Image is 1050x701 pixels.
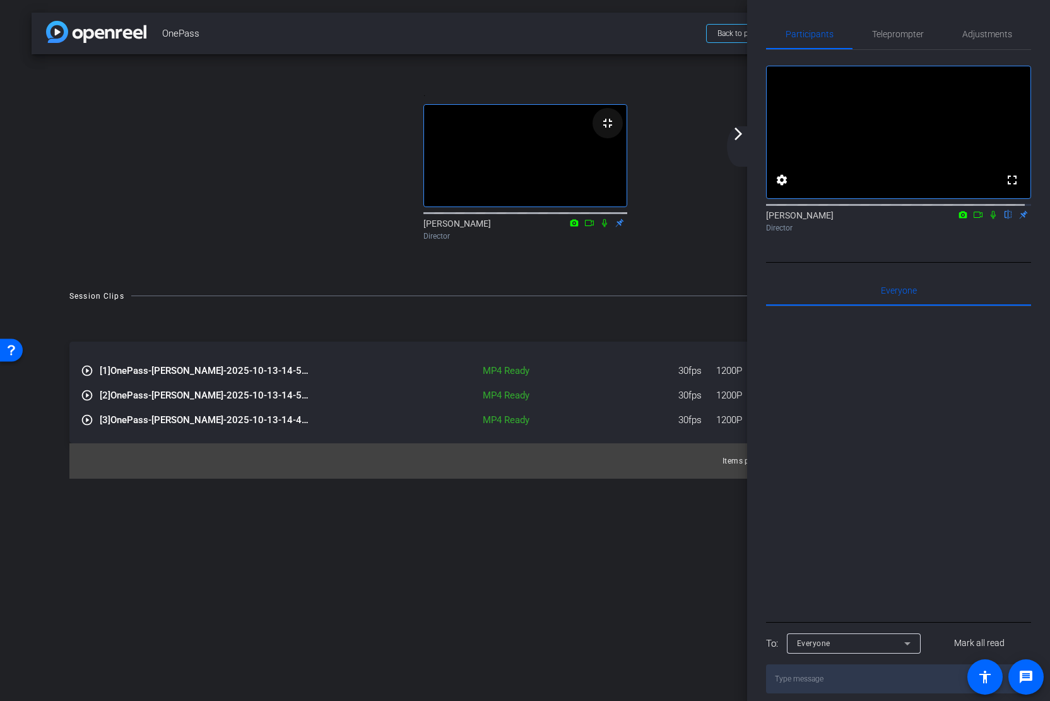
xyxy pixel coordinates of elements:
span: Back to project [717,29,767,38]
div: [PERSON_NAME] [766,209,1031,234]
span: OnePass-[PERSON_NAME]-2025-10-13-14-53-22-783-0 [100,364,312,378]
span: 1200P [716,413,754,428]
div: MP4 Ready [432,364,536,378]
span: Participants [786,30,834,39]
span: OnePass-[PERSON_NAME]-2025-10-13-14-40-33-780-0 [100,413,312,428]
div: MP4 Ready [432,413,536,428]
mat-icon: message [1018,669,1034,685]
span: 30fps [678,364,716,378]
span: 1200P [716,388,754,403]
div: Director [766,222,1031,234]
span: [2] [100,390,110,401]
mat-icon: play_circle_outline [81,389,93,402]
div: . [423,82,627,104]
mat-icon: play_circle_outline [81,414,93,426]
span: Everyone [797,639,830,648]
span: 30fps [678,413,716,428]
button: Mark all read [928,632,1032,655]
div: Session Clips [69,290,124,303]
mat-icon: flip [1001,208,1016,220]
span: [1] [100,365,110,376]
mat-icon: fullscreen [1005,172,1020,188]
mat-icon: settings [774,172,789,188]
div: Items per page: [723,455,779,467]
div: [PERSON_NAME] [423,217,627,242]
div: Director [423,231,627,242]
span: OnePass-[PERSON_NAME]-2025-10-13-14-51-05-613-0 [100,388,312,403]
span: 1200P [716,364,754,378]
mat-icon: accessibility [977,669,993,685]
span: Everyone [881,286,917,295]
mat-icon: arrow_forward_ios [731,126,746,141]
img: app-logo [46,21,146,43]
span: OnePass [162,21,699,46]
mat-icon: fullscreen_exit [600,116,615,131]
span: Adjustments [962,30,1012,39]
span: [3] [100,414,110,426]
span: 30fps [678,388,716,403]
div: To: [766,637,778,651]
mat-icon: play_circle_outline [81,364,93,377]
button: Back to project [706,24,779,43]
span: Teleprompter [872,30,924,39]
span: Mark all read [954,637,1005,650]
div: MP4 Ready [432,388,536,403]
